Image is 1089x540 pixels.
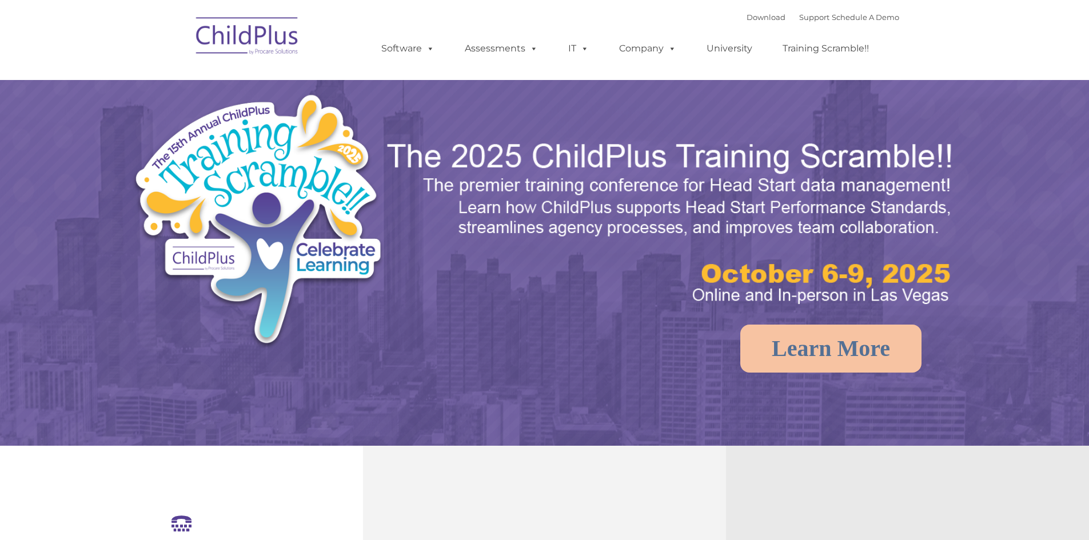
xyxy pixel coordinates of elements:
[747,13,785,22] a: Download
[799,13,829,22] a: Support
[370,37,446,60] a: Software
[453,37,549,60] a: Assessments
[771,37,880,60] a: Training Scramble!!
[695,37,764,60] a: University
[608,37,688,60] a: Company
[740,325,922,373] a: Learn More
[832,13,899,22] a: Schedule A Demo
[557,37,600,60] a: IT
[190,9,305,66] img: ChildPlus by Procare Solutions
[747,13,899,22] font: |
